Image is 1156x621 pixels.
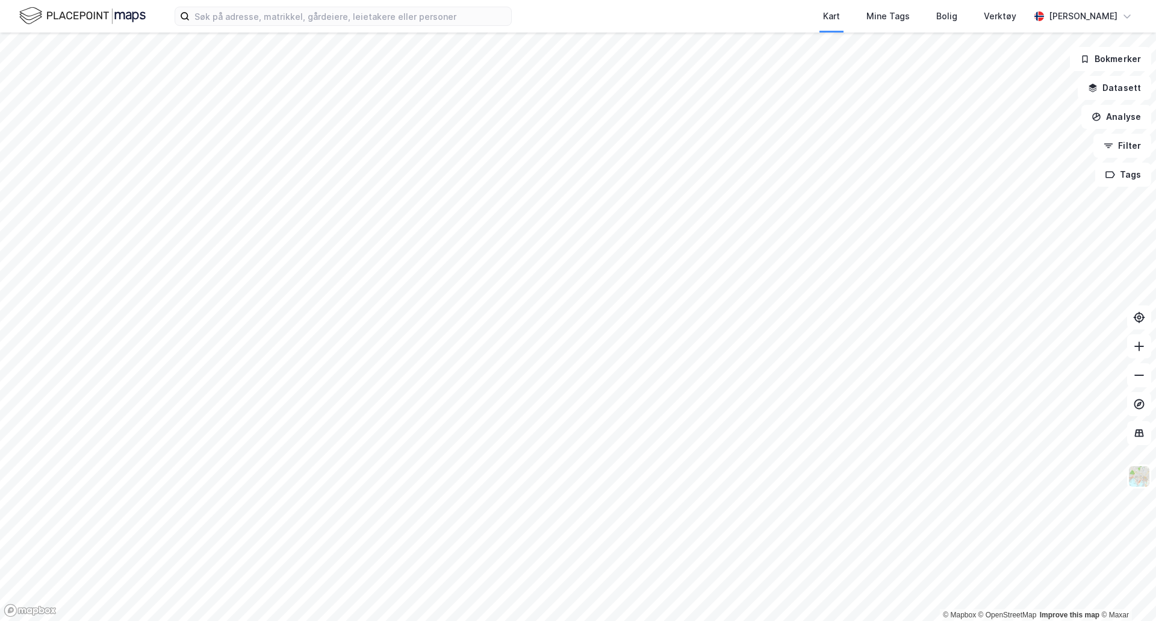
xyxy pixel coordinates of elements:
[1093,134,1151,158] button: Filter
[1070,47,1151,71] button: Bokmerker
[978,611,1037,619] a: OpenStreetMap
[1081,105,1151,129] button: Analyse
[1078,76,1151,100] button: Datasett
[984,9,1016,23] div: Verktøy
[1049,9,1117,23] div: [PERSON_NAME]
[823,9,840,23] div: Kart
[1096,563,1156,621] div: Kontrollprogram for chat
[4,604,57,617] a: Mapbox homepage
[1095,163,1151,187] button: Tags
[936,9,957,23] div: Bolig
[19,5,146,27] img: logo.f888ab2527a4732fd821a326f86c7f29.svg
[943,611,976,619] a: Mapbox
[1128,465,1151,488] img: Z
[1040,611,1099,619] a: Improve this map
[1096,563,1156,621] iframe: Chat Widget
[866,9,910,23] div: Mine Tags
[190,7,511,25] input: Søk på adresse, matrikkel, gårdeiere, leietakere eller personer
